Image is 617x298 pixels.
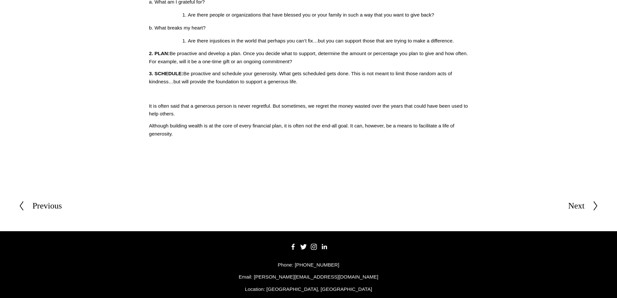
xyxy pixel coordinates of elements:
div: Previous [32,199,62,213]
a: Instagram [311,244,317,250]
a: LinkedIn [321,244,327,250]
p: Location: [GEOGRAPHIC_DATA], [GEOGRAPHIC_DATA] [18,285,599,293]
p: Email: [PERSON_NAME][EMAIL_ADDRESS][DOMAIN_NAME] [18,273,599,281]
p: It is often said that a generous person is never regretful. But sometimes, we regret the money wa... [149,102,468,118]
strong: 3. SCHEDULE: [149,71,183,76]
a: Twitter [300,244,307,250]
p: Be proactive and develop a plan. Once you decide what to support, determine the amount or percent... [149,50,468,66]
a: Next [568,199,599,213]
p: b. What breaks my heart? [149,24,468,32]
p: Are there injustices in the world that perhaps you can’t fix…but you can support those that are t... [188,37,468,45]
a: Previous [18,199,62,213]
p: Phone: [PHONE_NUMBER] [18,261,599,269]
strong: 2. PLAN: [149,51,170,56]
p: Be proactive and schedule your generosity. What gets scheduled gets done. This is not meant to li... [149,70,468,86]
a: Facebook [290,244,296,250]
p: Are there people or organizations that have blessed you or your family in such a way that you wan... [188,11,468,19]
div: Next [568,199,585,213]
p: Although building wealth is at the core of every financial plan, it is often not the end-all goal... [149,122,468,138]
